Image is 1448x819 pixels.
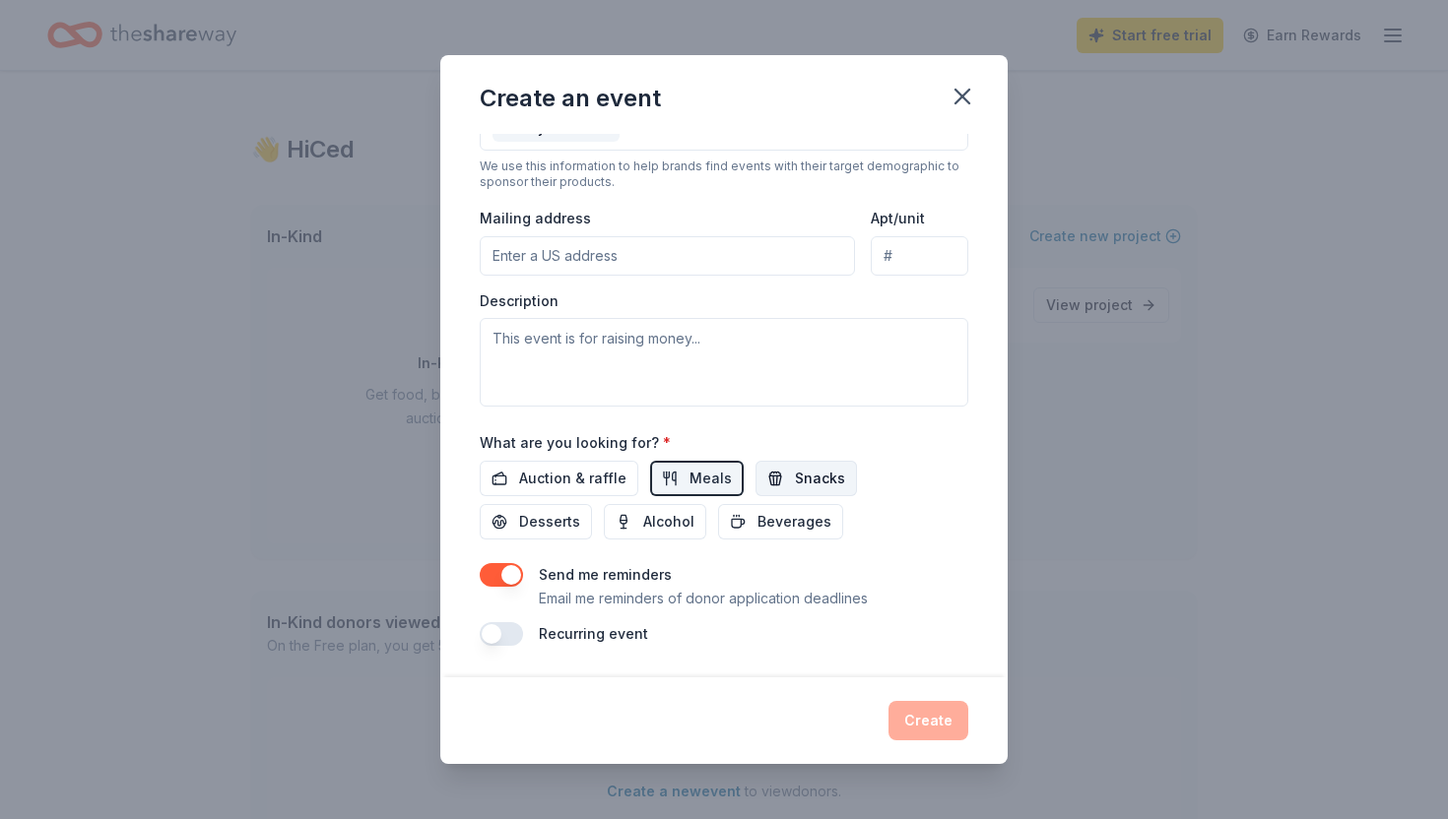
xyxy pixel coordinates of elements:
[690,467,732,490] span: Meals
[650,461,744,496] button: Meals
[539,587,868,610] p: Email me reminders of donor application deadlines
[871,236,968,276] input: #
[480,158,968,190] div: We use this information to help brands find events with their target demographic to sponsor their...
[480,504,592,539] button: Desserts
[539,625,648,642] label: Recurring event
[539,566,672,583] label: Send me reminders
[871,209,925,228] label: Apt/unit
[643,510,694,534] span: Alcohol
[480,291,559,311] label: Description
[795,467,845,490] span: Snacks
[480,209,591,228] label: Mailing address
[480,83,661,114] div: Create an event
[757,510,831,534] span: Beverages
[604,504,706,539] button: Alcohol
[480,236,855,276] input: Enter a US address
[480,433,671,453] label: What are you looking for?
[718,504,843,539] button: Beverages
[519,467,626,490] span: Auction & raffle
[756,461,857,496] button: Snacks
[480,461,638,496] button: Auction & raffle
[519,510,580,534] span: Desserts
